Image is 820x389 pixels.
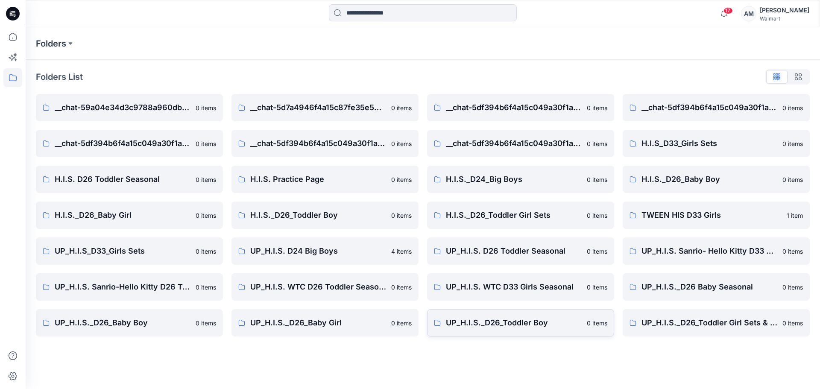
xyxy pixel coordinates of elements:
[427,273,614,301] a: UP_H.I.S. WTC D33 Girls Seasonal0 items
[623,273,810,301] a: UP_H.I.S._D26 Baby Seasonal0 items
[391,103,412,112] p: 0 items
[250,209,386,221] p: H.I.S._D26_Toddler Boy
[446,137,582,149] p: __chat-5df394b6f4a15c049a30f1a9-5fe20283f4a15cd81e691154
[55,281,190,293] p: UP_H.I.S. Sanrio-Hello Kitty D26 Toddler Girls
[391,211,412,220] p: 0 items
[55,173,190,185] p: H.I.S. D26 Toddler Seasonal
[391,175,412,184] p: 0 items
[196,139,216,148] p: 0 items
[446,209,582,221] p: H.I.S._D26_Toddler Girl Sets
[427,94,614,121] a: __chat-5df394b6f4a15c049a30f1a9-5ea88596f4a15c17be65c6b80 items
[36,166,223,193] a: H.I.S. D26 Toddler Seasonal0 items
[196,211,216,220] p: 0 items
[723,7,733,14] span: 17
[587,319,607,328] p: 0 items
[36,309,223,336] a: UP_H.I.S._D26_Baby Boy0 items
[196,319,216,328] p: 0 items
[391,139,412,148] p: 0 items
[55,209,190,221] p: H.I.S._D26_Baby Girl
[391,283,412,292] p: 0 items
[250,137,386,149] p: __chat-5df394b6f4a15c049a30f1a9-5fc80c83f4a15c77ea02bd14
[36,202,223,229] a: H.I.S._D26_Baby Girl0 items
[782,175,803,184] p: 0 items
[760,15,809,22] div: Walmart
[446,102,582,114] p: __chat-5df394b6f4a15c049a30f1a9-5ea88596f4a15c17be65c6b8
[587,103,607,112] p: 0 items
[231,237,419,265] a: UP_H.I.S. D24 Big Boys4 items
[623,166,810,193] a: H.I.S._D26_Baby Boy0 items
[782,283,803,292] p: 0 items
[250,102,386,114] p: __chat-5d7a4946f4a15c87fe35e50d-5df394b6f4a15c049a30f1a9
[623,94,810,121] a: __chat-5df394b6f4a15c049a30f1a9-5ea885e0f4a15c17be65c6c40 items
[641,209,782,221] p: TWEEN HIS D33 Girls
[623,237,810,265] a: UP_H.I.S. Sanrio- Hello Kitty D33 Girls0 items
[623,130,810,157] a: H.I.S_D33_Girls Sets0 items
[587,247,607,256] p: 0 items
[427,202,614,229] a: H.I.S._D26_Toddler Girl Sets0 items
[36,273,223,301] a: UP_H.I.S. Sanrio-Hello Kitty D26 Toddler Girls0 items
[231,273,419,301] a: UP_H.I.S. WTC D26 Toddler Seasonal0 items
[391,319,412,328] p: 0 items
[250,173,386,185] p: H.I.S. Practice Page
[427,309,614,336] a: UP_H.I.S._D26_Toddler Boy0 items
[760,5,809,15] div: [PERSON_NAME]
[641,137,777,149] p: H.I.S_D33_Girls Sets
[446,245,582,257] p: UP_H.I.S. D26 Toddler Seasonal
[427,237,614,265] a: UP_H.I.S. D26 Toddler Seasonal0 items
[587,211,607,220] p: 0 items
[250,281,386,293] p: UP_H.I.S. WTC D26 Toddler Seasonal
[446,281,582,293] p: UP_H.I.S. WTC D33 Girls Seasonal
[782,103,803,112] p: 0 items
[36,94,223,121] a: __chat-59a04e34d3c9788a960db54d-5df394b6f4a15c049a30f1a90 items
[446,173,582,185] p: H.I.S._D24_Big Boys
[231,166,419,193] a: H.I.S. Practice Page0 items
[427,130,614,157] a: __chat-5df394b6f4a15c049a30f1a9-5fe20283f4a15cd81e6911540 items
[36,130,223,157] a: __chat-5df394b6f4a15c049a30f1a9-5ea88608f4a15c17c164db4e0 items
[55,317,190,329] p: UP_H.I.S._D26_Baby Boy
[391,247,412,256] p: 4 items
[782,139,803,148] p: 0 items
[587,139,607,148] p: 0 items
[36,237,223,265] a: UP_H.I.S_D33_Girls Sets0 items
[641,317,777,329] p: UP_H.I.S._D26_Toddler Girl Sets & Dresses
[196,175,216,184] p: 0 items
[250,317,386,329] p: UP_H.I.S._D26_Baby Girl
[782,319,803,328] p: 0 items
[741,6,756,21] div: AM
[231,130,419,157] a: __chat-5df394b6f4a15c049a30f1a9-5fc80c83f4a15c77ea02bd140 items
[231,94,419,121] a: __chat-5d7a4946f4a15c87fe35e50d-5df394b6f4a15c049a30f1a90 items
[250,245,386,257] p: UP_H.I.S. D24 Big Boys
[446,317,582,329] p: UP_H.I.S._D26_Toddler Boy
[587,283,607,292] p: 0 items
[196,103,216,112] p: 0 items
[231,309,419,336] a: UP_H.I.S._D26_Baby Girl0 items
[641,173,777,185] p: H.I.S._D26_Baby Boy
[641,245,777,257] p: UP_H.I.S. Sanrio- Hello Kitty D33 Girls
[231,202,419,229] a: H.I.S._D26_Toddler Boy0 items
[623,202,810,229] a: TWEEN HIS D33 Girls1 item
[623,309,810,336] a: UP_H.I.S._D26_Toddler Girl Sets & Dresses0 items
[641,102,777,114] p: __chat-5df394b6f4a15c049a30f1a9-5ea885e0f4a15c17be65c6c4
[787,211,803,220] p: 1 item
[196,283,216,292] p: 0 items
[782,247,803,256] p: 0 items
[55,137,190,149] p: __chat-5df394b6f4a15c049a30f1a9-5ea88608f4a15c17c164db4e
[641,281,777,293] p: UP_H.I.S._D26 Baby Seasonal
[196,247,216,256] p: 0 items
[55,102,190,114] p: __chat-59a04e34d3c9788a960db54d-5df394b6f4a15c049a30f1a9
[587,175,607,184] p: 0 items
[36,70,83,83] p: Folders List
[427,166,614,193] a: H.I.S._D24_Big Boys0 items
[55,245,190,257] p: UP_H.I.S_D33_Girls Sets
[36,38,66,50] a: Folders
